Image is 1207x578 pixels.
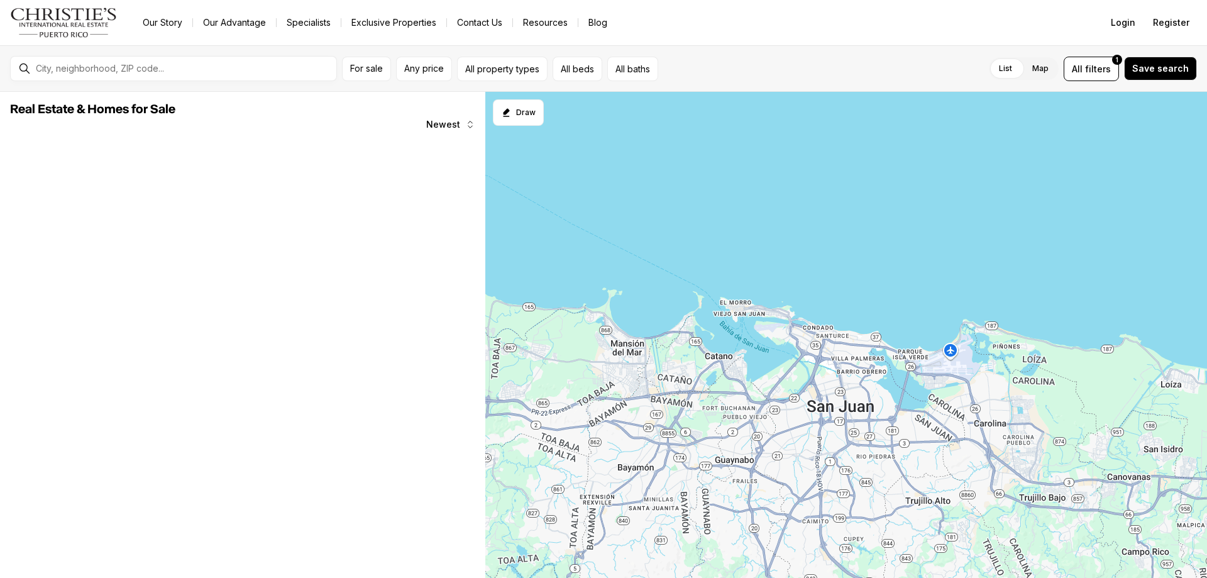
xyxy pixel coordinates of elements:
button: Register [1145,10,1197,35]
button: All beds [553,57,602,81]
label: List [989,57,1022,80]
a: Blog [578,14,617,31]
a: Our Advantage [193,14,276,31]
button: Save search [1124,57,1197,81]
label: Map [1022,57,1059,80]
span: For sale [350,64,383,74]
span: Real Estate & Homes for Sale [10,103,175,116]
a: Resources [513,14,578,31]
button: For sale [342,57,391,81]
span: Login [1111,18,1135,28]
button: Contact Us [447,14,512,31]
a: Our Story [133,14,192,31]
span: Any price [404,64,444,74]
button: Login [1103,10,1143,35]
a: Specialists [277,14,341,31]
span: Newest [426,119,460,130]
button: Allfilters1 [1064,57,1119,81]
img: logo [10,8,118,38]
button: All baths [607,57,658,81]
button: Start drawing [493,99,544,126]
span: 1 [1116,55,1118,65]
button: Newest [419,112,483,137]
button: All property types [457,57,548,81]
span: All [1072,62,1083,75]
span: Register [1153,18,1189,28]
a: Exclusive Properties [341,14,446,31]
span: Save search [1132,64,1189,74]
span: filters [1085,62,1111,75]
button: Any price [396,57,452,81]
